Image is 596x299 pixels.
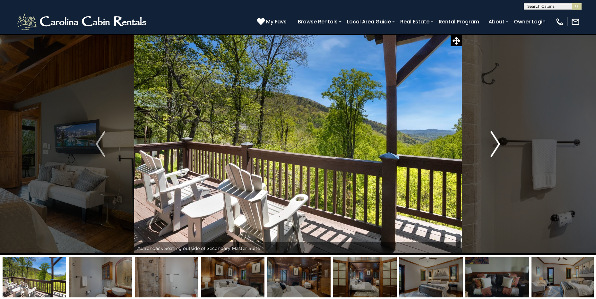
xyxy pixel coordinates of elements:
img: 166356557 [333,257,397,297]
img: 166356568 [3,257,66,297]
a: Browse Rentals [295,16,341,27]
span: My Favs [266,18,287,26]
a: Owner Login [511,16,549,27]
button: Previous [67,33,134,255]
img: phone-regular-white.png [555,17,564,26]
img: 166356559 [267,257,331,297]
a: Local Area Guide [344,16,394,27]
img: 163266311 [135,257,198,297]
img: arrow [96,131,105,157]
div: Adirondack Seating outside of Secondary Master Suite [134,242,462,255]
img: 166356566 [69,257,132,297]
img: 166356555 [531,257,595,297]
img: arrow [491,131,500,157]
img: mail-regular-white.png [571,17,580,26]
a: Real Estate [397,16,433,27]
img: 166356558 [201,257,264,297]
a: Rental Program [436,16,482,27]
a: My Favs [257,18,288,26]
img: White-1-2.png [16,12,149,31]
a: About [485,16,508,27]
img: 166386025 [465,257,529,297]
button: Next [462,33,529,255]
img: 166356556 [399,257,463,297]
